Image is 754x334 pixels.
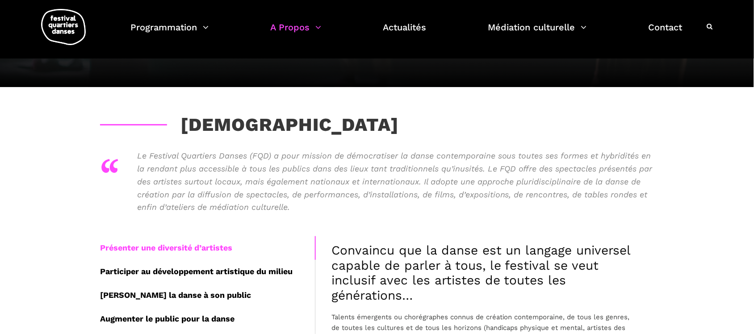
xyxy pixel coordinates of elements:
[270,20,321,46] a: A Propos
[100,284,315,307] div: [PERSON_NAME] la danse à son public
[100,114,399,136] h3: [DEMOGRAPHIC_DATA]
[331,243,638,303] h4: Convaincu que la danse est un langage universel capable de parler à tous, le festival se veut inc...
[41,9,86,45] img: logo-fqd-med
[488,20,587,46] a: Médiation culturelle
[100,145,119,199] div: “
[100,260,315,284] div: Participer au développement artistique du milieu
[383,20,427,46] a: Actualités
[130,20,209,46] a: Programmation
[100,236,315,260] div: Présenter une diversité d’artistes
[649,20,683,46] a: Contact
[137,150,654,214] p: Le Festival Quartiers Danses (FQD) a pour mission de démocratiser la danse contemporaine sous tou...
[100,307,315,331] div: Augmenter le public pour la danse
